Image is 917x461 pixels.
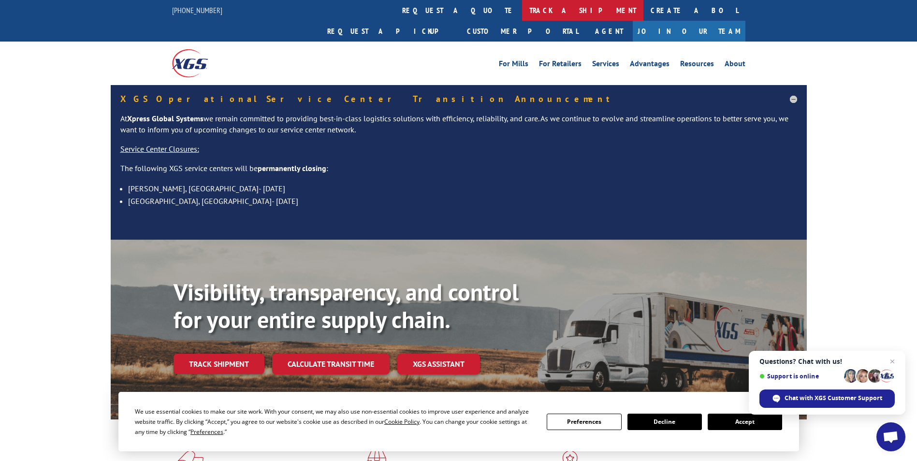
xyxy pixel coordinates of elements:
[397,354,480,375] a: XGS ASSISTANT
[785,394,882,403] span: Chat with XGS Customer Support
[499,60,528,71] a: For Mills
[120,95,797,103] h5: XGS Operational Service Center Transition Announcement
[384,418,420,426] span: Cookie Policy
[547,414,621,430] button: Preferences
[174,354,264,374] a: Track shipment
[320,21,460,42] a: Request a pickup
[633,21,745,42] a: Join Our Team
[128,182,797,195] li: [PERSON_NAME], [GEOGRAPHIC_DATA]- [DATE]
[272,354,390,375] a: Calculate transit time
[135,406,535,437] div: We use essential cookies to make our site work. With your consent, we may also use non-essential ...
[120,144,199,154] u: Service Center Closures:
[172,5,222,15] a: [PHONE_NUMBER]
[539,60,582,71] a: For Retailers
[460,21,585,42] a: Customer Portal
[128,195,797,207] li: [GEOGRAPHIC_DATA], [GEOGRAPHIC_DATA]- [DATE]
[630,60,670,71] a: Advantages
[174,277,519,335] b: Visibility, transparency, and control for your entire supply chain.
[190,428,223,436] span: Preferences
[759,373,841,380] span: Support is online
[759,358,895,365] span: Questions? Chat with us!
[118,392,799,451] div: Cookie Consent Prompt
[120,163,797,182] p: The following XGS service centers will be :
[759,389,895,408] span: Chat with XGS Customer Support
[127,114,204,123] strong: Xpress Global Systems
[725,60,745,71] a: About
[258,163,326,173] strong: permanently closing
[585,21,633,42] a: Agent
[708,414,782,430] button: Accept
[592,60,619,71] a: Services
[876,422,905,451] a: Open chat
[120,113,797,144] p: At we remain committed to providing best-in-class logistics solutions with efficiency, reliabilit...
[627,414,702,430] button: Decline
[680,60,714,71] a: Resources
